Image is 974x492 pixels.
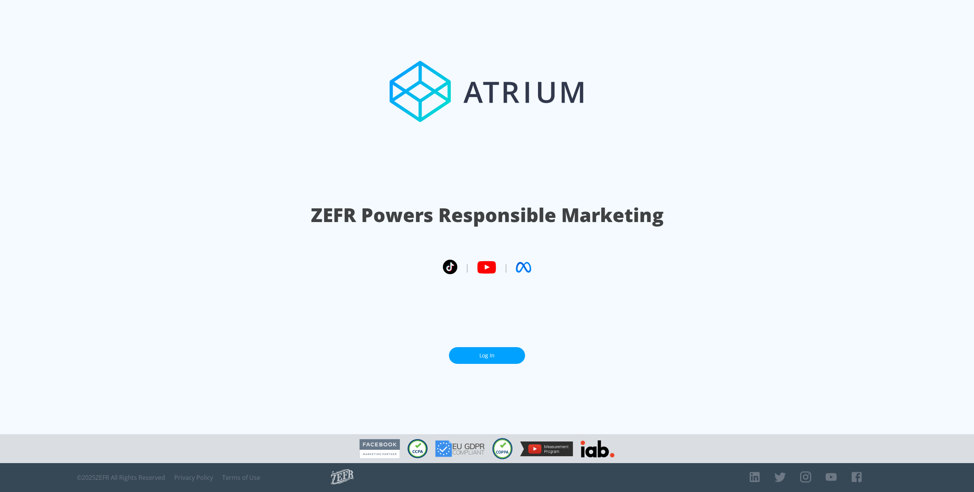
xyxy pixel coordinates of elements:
[222,474,260,481] a: Terms of Use
[581,440,614,457] img: IAB
[492,438,512,459] img: COPPA Compliant
[465,262,469,273] span: |
[504,262,508,273] span: |
[449,347,525,364] a: Log In
[407,439,428,458] img: CCPA Compliant
[360,439,400,459] img: Facebook Marketing Partner
[520,441,573,456] img: YouTube Measurement Program
[311,202,664,228] h1: ZEFR Powers Responsible Marketing
[77,474,165,481] span: © 2025 ZEFR All Rights Reserved
[435,440,485,457] img: GDPR Compliant
[174,474,213,481] a: Privacy Policy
